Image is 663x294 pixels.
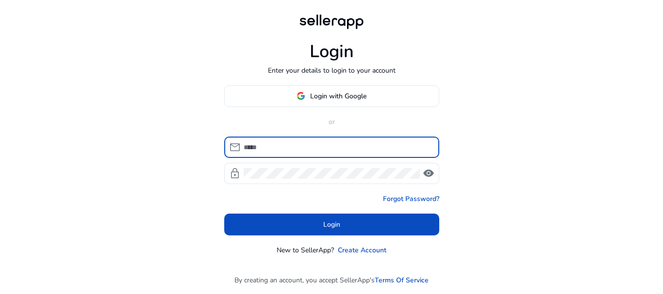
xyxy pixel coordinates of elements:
[224,117,439,127] p: or
[229,168,241,179] span: lock
[297,92,305,100] img: google-logo.svg
[383,194,439,204] a: Forgot Password?
[268,65,396,76] p: Enter your details to login to your account
[277,245,334,255] p: New to SellerApp?
[310,91,366,101] span: Login with Google
[224,85,439,107] button: Login with Google
[224,214,439,235] button: Login
[423,168,434,179] span: visibility
[375,275,429,285] a: Terms Of Service
[310,41,354,62] h1: Login
[323,219,340,230] span: Login
[229,141,241,153] span: mail
[338,245,386,255] a: Create Account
